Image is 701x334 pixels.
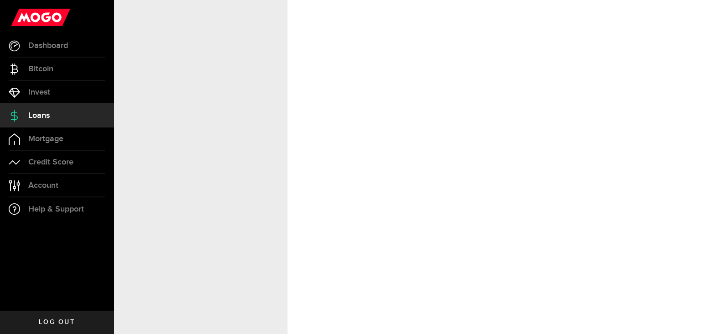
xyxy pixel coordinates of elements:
[28,88,50,96] span: Invest
[7,4,35,31] button: Open LiveChat chat widget
[28,135,63,143] span: Mortgage
[28,158,73,166] span: Credit Score
[28,65,53,73] span: Bitcoin
[28,42,68,50] span: Dashboard
[28,205,84,213] span: Help & Support
[39,319,75,325] span: Log out
[28,111,50,120] span: Loans
[28,181,58,190] span: Account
